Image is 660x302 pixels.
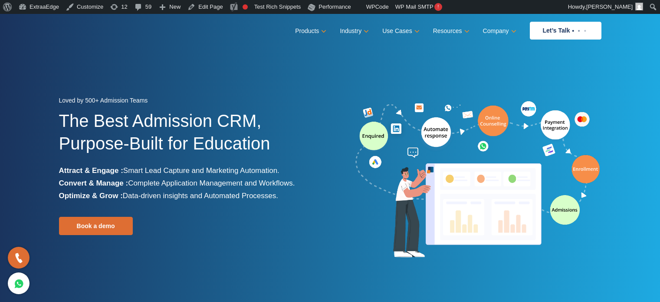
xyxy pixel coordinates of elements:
a: Resources [433,25,468,37]
a: Products [295,25,325,37]
b: Optimize & Grow : [59,192,123,200]
span: ! [434,3,442,11]
span: Smart Lead Capture and Marketing Automation. [123,166,279,175]
a: Let’s Talk [530,22,601,40]
a: Book a demo [59,217,133,235]
div: Loved by 500+ Admission Teams [59,94,324,110]
h1: The Best Admission CRM, Purpose-Built for Education [59,110,324,164]
span: [PERSON_NAME] [586,3,633,10]
img: admission-software-home-page-header [354,99,601,261]
a: Use Cases [382,25,417,37]
a: Industry [340,25,367,37]
b: Attract & Engage : [59,166,123,175]
span: Complete Application Management and Workflows. [128,179,295,187]
span: Data-driven insights and Automated Processes. [123,192,278,200]
b: Convert & Manage : [59,179,128,187]
a: Company [483,25,515,37]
